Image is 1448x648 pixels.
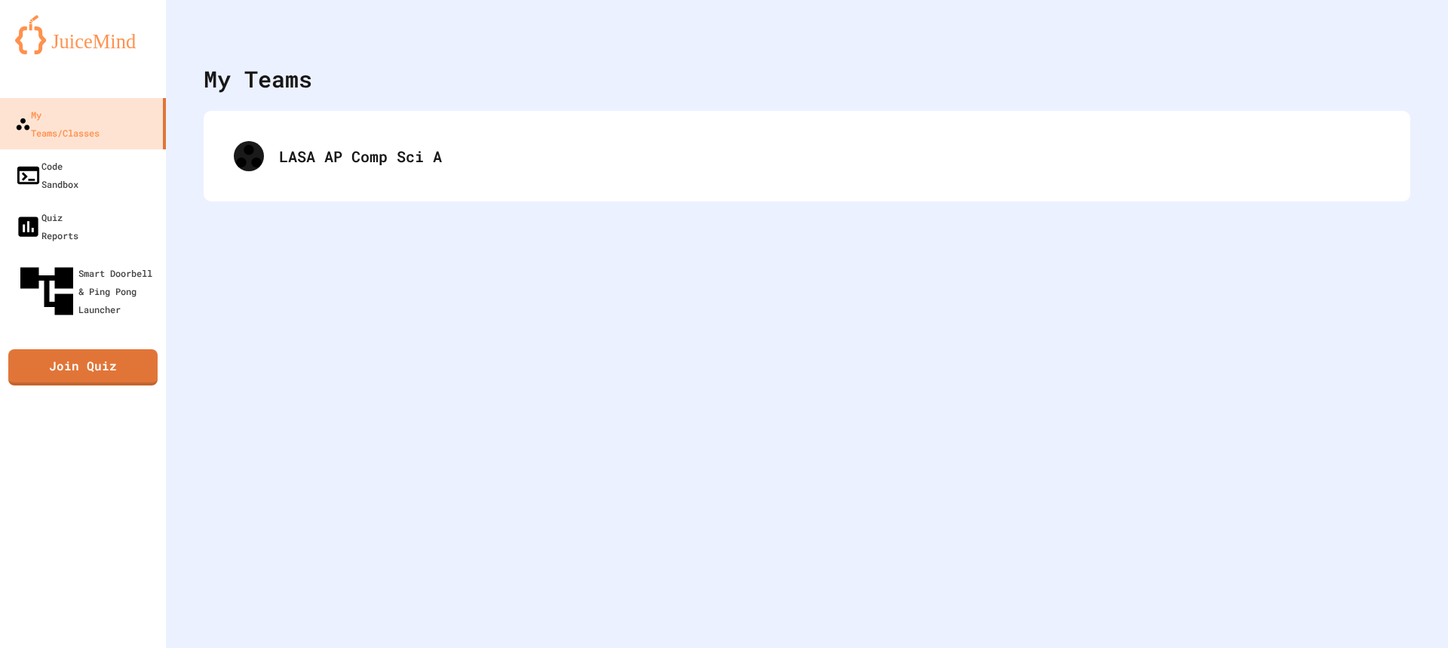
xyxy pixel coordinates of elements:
div: Quiz Reports [15,208,78,244]
div: My Teams/Classes [15,106,100,142]
div: My Teams [204,62,312,96]
a: Join Quiz [8,349,158,385]
div: Code Sandbox [15,157,78,193]
div: LASA AP Comp Sci A [279,145,1380,167]
div: LASA AP Comp Sci A [219,126,1395,186]
img: logo-orange.svg [15,15,151,54]
div: Smart Doorbell & Ping Pong Launcher [15,260,160,323]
